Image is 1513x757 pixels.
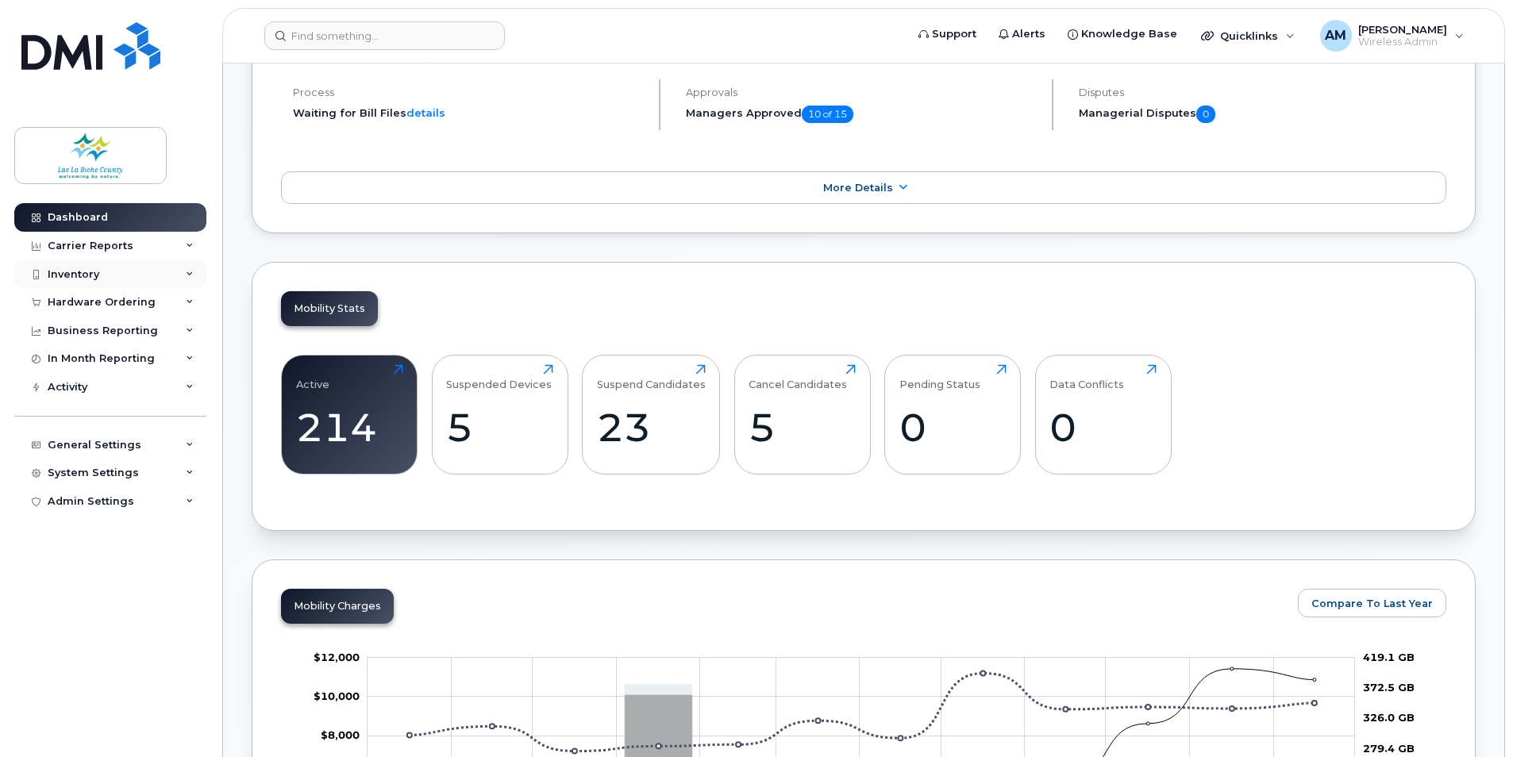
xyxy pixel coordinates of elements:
[314,690,360,702] tspan: $10,000
[264,21,505,50] input: Find something...
[1325,26,1346,45] span: AM
[749,364,847,390] div: Cancel Candidates
[686,86,1038,98] h4: Approvals
[1298,589,1446,617] button: Compare To Last Year
[314,651,360,663] g: $0
[446,404,553,451] div: 5
[1363,711,1415,724] tspan: 326.0 GB
[1363,681,1415,694] tspan: 372.5 GB
[1196,106,1215,123] span: 0
[749,404,856,451] div: 5
[1220,29,1278,42] span: Quicklinks
[597,364,706,390] div: Suspend Candidates
[296,364,329,390] div: Active
[907,18,987,50] a: Support
[314,690,360,702] g: $0
[1363,651,1415,663] tspan: 419.1 GB
[296,404,403,451] div: 214
[1049,364,1124,390] div: Data Conflicts
[293,86,645,98] h4: Process
[899,404,1007,451] div: 0
[314,651,360,663] tspan: $12,000
[406,106,445,119] a: details
[1057,18,1188,50] a: Knowledge Base
[597,364,706,466] a: Suspend Candidates23
[1012,26,1045,42] span: Alerts
[1079,106,1446,123] h5: Managerial Disputes
[1049,404,1157,451] div: 0
[446,364,552,390] div: Suspended Devices
[899,364,1007,466] a: Pending Status0
[1358,36,1447,48] span: Wireless Admin
[1358,23,1447,36] span: [PERSON_NAME]
[597,404,706,451] div: 23
[1309,20,1475,52] div: Adrian Manalese
[899,364,980,390] div: Pending Status
[446,364,553,466] a: Suspended Devices5
[296,364,403,466] a: Active214
[1190,20,1306,52] div: Quicklinks
[686,106,1038,123] h5: Managers Approved
[321,728,360,741] tspan: $8,000
[1363,742,1415,755] tspan: 279.4 GB
[823,182,893,194] span: More Details
[749,364,856,466] a: Cancel Candidates5
[293,106,645,121] li: Waiting for Bill Files
[802,106,853,123] span: 10 of 15
[1079,86,1446,98] h4: Disputes
[1311,596,1433,611] span: Compare To Last Year
[932,26,976,42] span: Support
[1081,26,1177,42] span: Knowledge Base
[321,728,360,741] g: $0
[1049,364,1157,466] a: Data Conflicts0
[987,18,1057,50] a: Alerts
